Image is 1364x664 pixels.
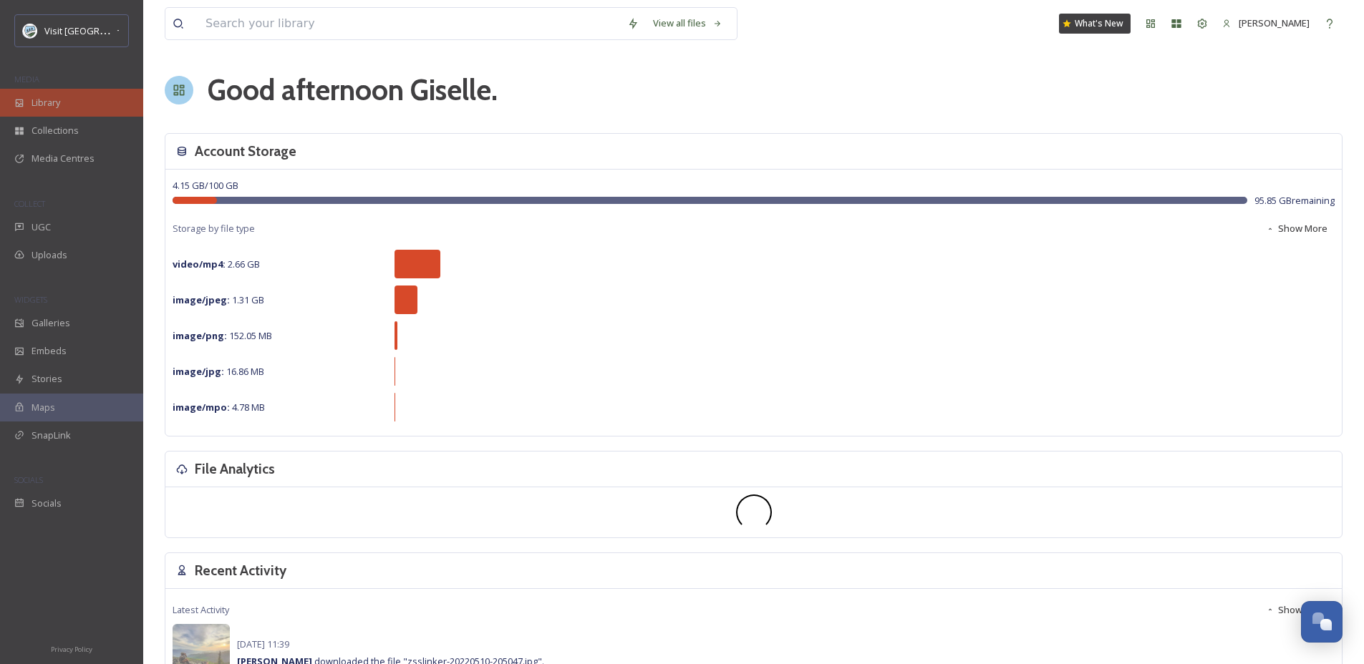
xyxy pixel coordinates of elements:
span: Galleries [32,316,70,330]
a: What's New [1059,14,1131,34]
span: 95.85 GB remaining [1254,194,1335,207]
span: Storage by file type [173,222,255,235]
span: MEDIA [14,74,39,84]
span: [DATE] 11:39 [237,638,289,650]
span: 4.78 MB [173,401,265,414]
span: Embeds [32,344,67,358]
span: 16.86 MB [173,365,264,378]
strong: video/mp4 : [173,258,226,270]
span: Media Centres [32,152,95,165]
strong: image/mpo : [173,401,230,414]
span: COLLECT [14,198,45,209]
span: 1.31 GB [173,293,264,306]
strong: image/jpeg : [173,293,230,306]
span: SnapLink [32,429,71,442]
span: Stories [32,372,62,386]
span: 2.66 GB [173,258,260,270]
span: Uploads [32,248,67,262]
a: View all files [646,9,730,37]
h3: Account Storage [195,141,296,162]
span: 4.15 GB / 100 GB [173,179,238,192]
span: [PERSON_NAME] [1239,16,1310,29]
span: Socials [32,497,62,510]
span: Maps [32,401,55,414]
span: Latest Activity [173,603,229,617]
span: Privacy Policy [51,645,92,654]
img: download.png [23,24,37,38]
button: Show More [1259,215,1335,243]
span: Visit [GEOGRAPHIC_DATA] Parks [44,24,182,37]
h3: File Analytics [195,459,275,479]
input: Search your library [198,8,620,39]
span: 152.05 MB [173,329,272,342]
a: Privacy Policy [51,640,92,657]
button: Open Chat [1301,601,1343,643]
strong: image/png : [173,329,227,342]
button: Show More [1259,596,1335,624]
span: SOCIALS [14,474,43,485]
span: UGC [32,220,51,234]
a: [PERSON_NAME] [1215,9,1317,37]
h3: Recent Activity [195,560,286,581]
strong: image/jpg : [173,365,224,378]
span: Library [32,96,60,109]
h1: Good afternoon Giselle . [208,69,498,112]
span: Collections [32,124,79,137]
span: WIDGETS [14,294,47,305]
